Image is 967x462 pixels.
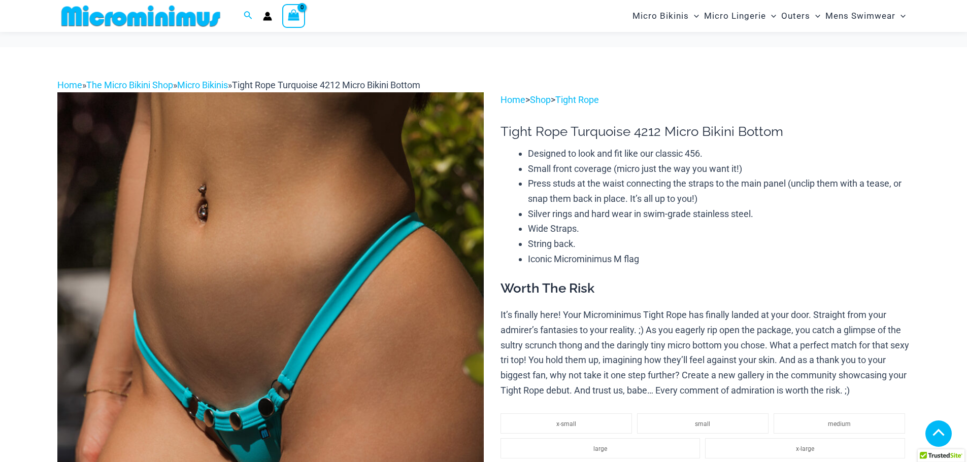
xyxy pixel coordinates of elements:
li: medium [774,413,905,434]
span: x-large [796,445,814,452]
a: Tight Rope [555,94,599,105]
span: Tight Rope Turquoise 4212 Micro Bikini Bottom [232,80,420,90]
span: x-small [556,420,576,428]
li: small [637,413,769,434]
span: Menu Toggle [766,3,776,29]
a: Home [57,80,82,90]
a: The Micro Bikini Shop [86,80,173,90]
span: medium [828,420,851,428]
li: Designed to look and fit like our classic 456. [528,146,910,161]
p: It’s finally here! Your Microminimus Tight Rope has finally landed at your door. Straight from yo... [501,307,910,398]
nav: Site Navigation [628,2,910,30]
span: Menu Toggle [895,3,906,29]
p: > > [501,92,910,108]
a: Micro LingerieMenu ToggleMenu Toggle [702,3,779,29]
li: x-large [705,438,905,458]
span: Menu Toggle [810,3,820,29]
a: Micro BikinisMenu ToggleMenu Toggle [630,3,702,29]
img: MM SHOP LOGO FLAT [57,5,224,27]
li: Small front coverage (micro just the way you want it!) [528,161,910,176]
a: Micro Bikinis [177,80,228,90]
span: Menu Toggle [689,3,699,29]
h1: Tight Rope Turquoise 4212 Micro Bikini Bottom [501,124,910,139]
li: Wide Straps. [528,221,910,236]
a: Account icon link [263,12,272,21]
span: » » » [57,80,420,90]
li: Press studs at the waist connecting the straps to the main panel (unclip them with a tease, or sn... [528,176,910,206]
a: Mens SwimwearMenu ToggleMenu Toggle [823,3,908,29]
li: String back. [528,236,910,252]
span: Outers [781,3,810,29]
span: Micro Bikinis [632,3,689,29]
a: View Shopping Cart, empty [282,4,306,27]
li: Silver rings and hard wear in swim-grade stainless steel. [528,206,910,222]
li: Iconic Microminimus M flag [528,252,910,267]
a: Shop [530,94,551,105]
span: small [695,420,710,428]
h3: Worth The Risk [501,280,910,297]
span: Micro Lingerie [704,3,766,29]
span: Mens Swimwear [825,3,895,29]
a: Home [501,94,525,105]
a: Search icon link [244,10,253,22]
li: x-small [501,413,632,434]
a: OutersMenu ToggleMenu Toggle [779,3,823,29]
li: large [501,438,700,458]
span: large [593,445,607,452]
